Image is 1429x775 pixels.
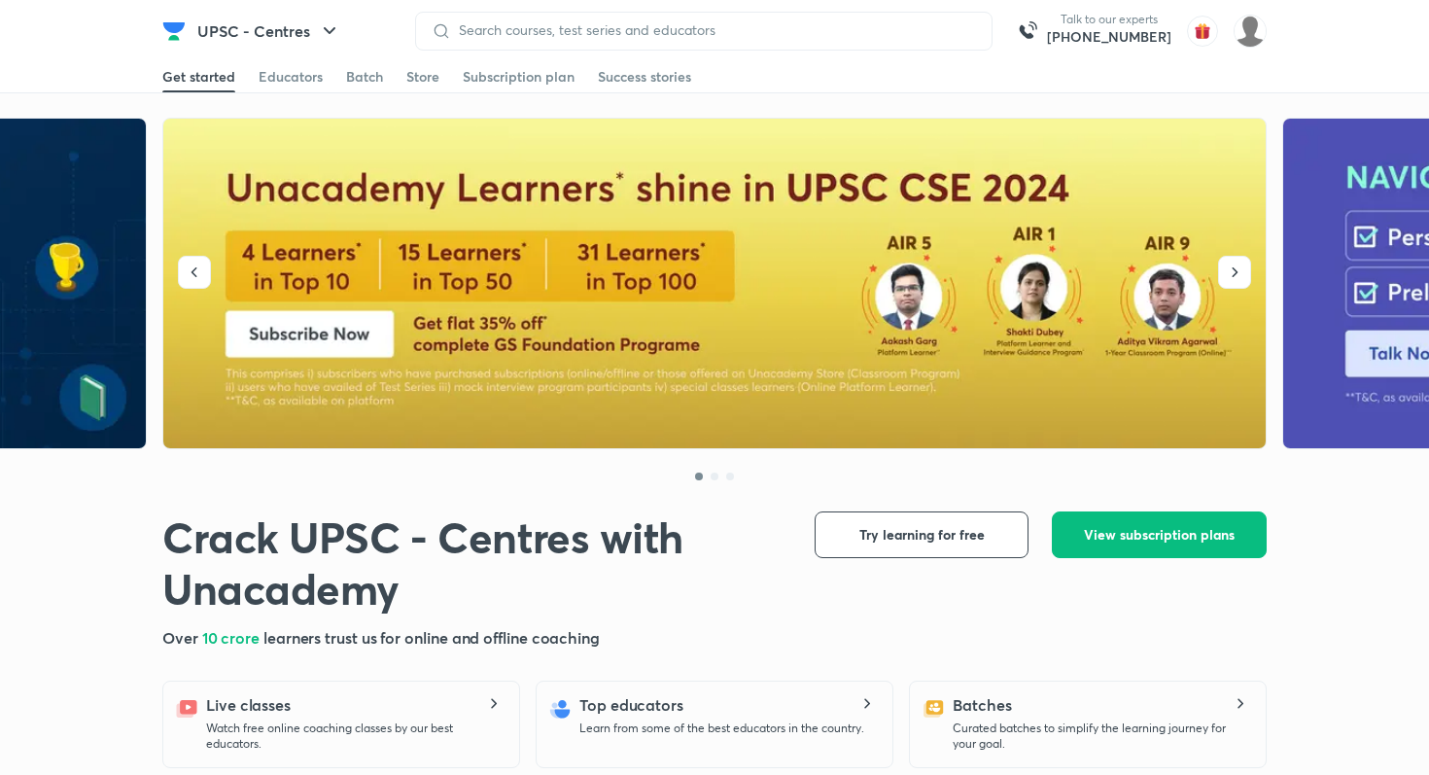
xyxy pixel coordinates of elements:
a: Educators [259,61,323,92]
div: Educators [259,67,323,87]
img: Company Logo [162,19,186,43]
h1: Crack UPSC - Centres with Unacademy [162,511,784,615]
p: Learn from some of the best educators in the country. [579,721,864,736]
span: 10 crore [202,627,263,648]
button: Try learning for free [815,511,1028,558]
span: Over [162,627,202,648]
p: Talk to our experts [1047,12,1171,27]
span: learners trust us for online and offline coaching [263,627,600,648]
a: Get started [162,61,235,92]
a: Subscription plan [463,61,575,92]
button: UPSC - Centres [186,12,353,51]
a: Success stories [598,61,691,92]
a: Batch [346,61,383,92]
a: [PHONE_NUMBER] [1047,27,1171,47]
input: Search courses, test series and educators [451,22,976,38]
div: Get started [162,67,235,87]
a: Store [406,61,439,92]
span: Try learning for free [859,525,985,545]
div: Success stories [598,67,691,87]
img: Akshat Sharma [1234,15,1267,48]
img: avatar [1187,16,1218,47]
button: View subscription plans [1052,511,1267,558]
div: Store [406,67,439,87]
h5: Top educators [579,693,683,717]
img: call-us [1008,12,1047,51]
span: View subscription plans [1084,525,1235,545]
div: Batch [346,67,383,87]
p: Watch free online coaching classes by our best educators. [206,721,504,752]
p: Curated batches to simplify the learning journey for your goal. [953,721,1250,752]
h5: Batches [953,693,1011,717]
h5: Live classes [206,693,291,717]
div: Subscription plan [463,67,575,87]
